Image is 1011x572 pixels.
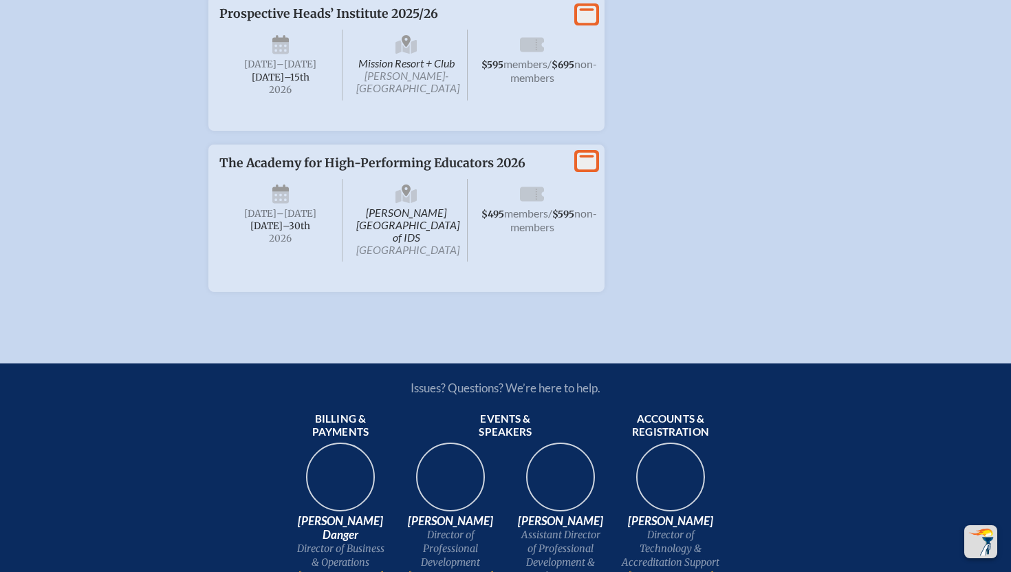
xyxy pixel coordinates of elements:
span: / [548,206,552,220]
span: $595 [552,209,574,220]
span: non-members [510,57,598,84]
span: / [547,57,552,70]
span: Accounts & registration [621,412,720,440]
span: Director of Business & Operations [291,542,390,569]
span: 2026 [230,233,331,244]
span: [PERSON_NAME]-[GEOGRAPHIC_DATA] [356,69,459,94]
span: Prospective Heads’ Institute 2025/26 [219,6,438,21]
span: $495 [481,209,504,220]
span: Events & speakers [456,412,555,440]
img: 9c64f3fb-7776-47f4-83d7-46a341952595 [296,438,384,527]
span: –[DATE] [276,59,316,70]
span: –[DATE] [276,208,316,220]
span: 2026 [230,85,331,95]
span: The Academy for High-Performing Educators 2026 [219,156,525,171]
span: non-members [510,206,598,233]
span: [DATE] [244,59,276,70]
span: [GEOGRAPHIC_DATA] [356,243,459,256]
img: b1ee34a6-5a78-4519-85b2-7190c4823173 [627,438,715,527]
span: members [503,57,547,70]
span: [PERSON_NAME] [511,514,610,528]
span: Billing & payments [291,412,390,440]
span: [DATE]–⁠30th [250,220,310,232]
img: 94e3d245-ca72-49ea-9844-ae84f6d33c0f [406,438,494,527]
span: Mission Resort + Club [345,30,468,100]
button: Scroll Top [964,525,997,558]
span: [PERSON_NAME] [401,514,500,528]
span: $595 [481,59,503,71]
span: [PERSON_NAME][GEOGRAPHIC_DATA] of IDS [345,179,468,262]
span: $695 [552,59,574,71]
span: [DATE]–⁠15th [252,72,309,83]
span: [PERSON_NAME] Danger [291,514,390,542]
p: Issues? Questions? We’re here to help. [263,381,748,395]
span: members [504,206,548,220]
img: 545ba9c4-c691-43d5-86fb-b0a622cbeb82 [517,438,605,527]
img: To the top [967,528,994,555]
span: [PERSON_NAME] [621,514,720,528]
span: Director of Technology & Accreditation Support [621,528,720,569]
span: [DATE] [244,208,276,220]
span: Director of Professional Development [401,528,500,569]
